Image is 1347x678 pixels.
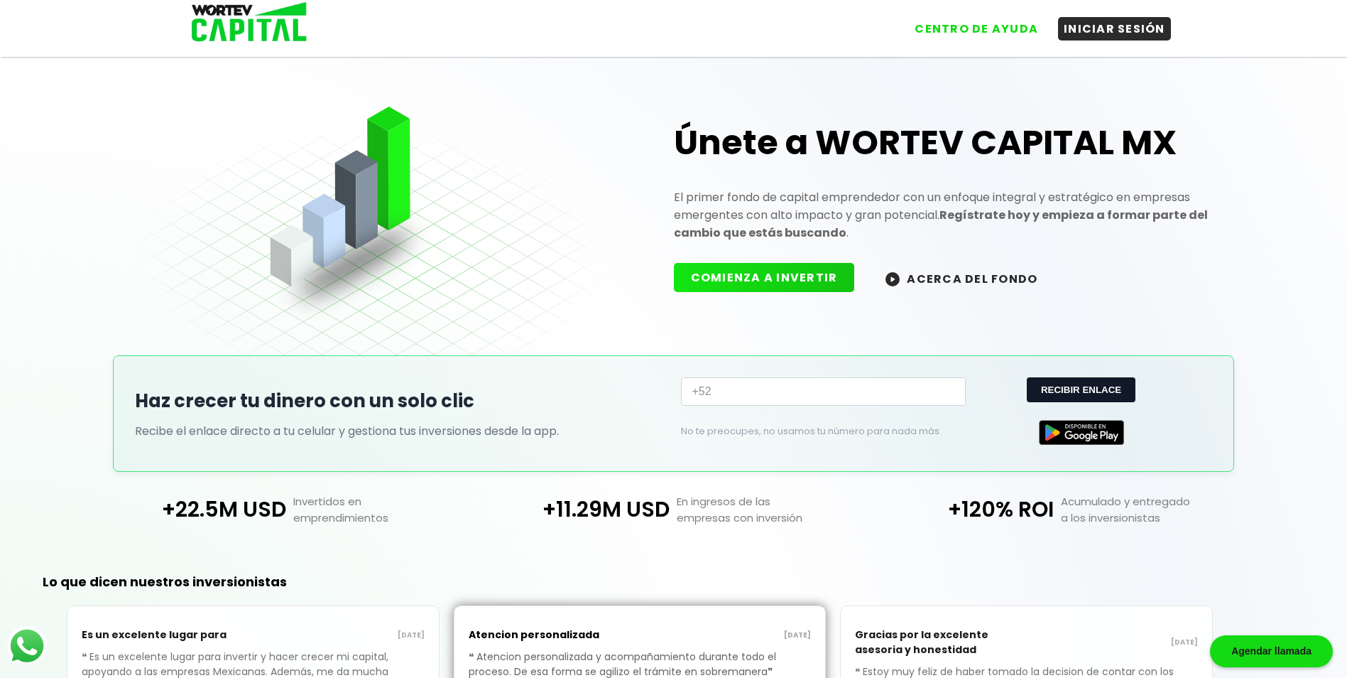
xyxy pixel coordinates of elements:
span: ❝ [469,650,476,664]
h2: Haz crecer tu dinero con un solo clic [135,387,667,415]
button: CENTRO DE AYUDA [909,17,1044,41]
p: En ingresos de las empresas con inversión [670,493,865,526]
a: CENTRO DE AYUDA [895,6,1044,41]
img: Google Play [1039,420,1124,445]
p: Acumulado y entregado a los inversionistas [1054,493,1249,526]
p: Recibe el enlace directo a tu celular y gestiona tus inversiones desde la app. [135,422,667,440]
span: ❝ [82,650,89,664]
img: wortev-capital-acerca-del-fondo [885,272,900,286]
strong: Regístrate hoy y empieza a formar parte del cambio que estás buscando [674,207,1208,241]
p: Es un excelente lugar para [82,620,253,650]
p: Atencion personalizada [469,620,640,650]
p: No te preocupes, no usamos tu número para nada más. [681,425,943,438]
p: [DATE] [640,630,811,641]
h1: Únete a WORTEV CAPITAL MX [674,120,1213,166]
button: ACERCA DEL FONDO [868,263,1054,294]
p: [DATE] [253,630,424,641]
a: INICIAR SESIÓN [1044,6,1171,41]
p: +11.29M USD [481,493,670,526]
div: Agendar llamada [1210,635,1333,667]
p: +120% ROI [866,493,1054,526]
p: El primer fondo de capital emprendedor con un enfoque integral y estratégico en empresas emergent... [674,188,1213,242]
button: RECIBIR ENLACE [1027,377,1135,402]
button: COMIENZA A INVERTIR [674,263,855,292]
p: +22.5M USD [98,493,286,526]
p: Invertidos en emprendimientos [286,493,481,526]
a: COMIENZA A INVERTIR [674,269,869,286]
p: Gracias por la excelente asesoria y honestidad [855,620,1026,664]
img: logos_whatsapp-icon.242b2217.svg [7,626,47,666]
p: [DATE] [1027,637,1198,648]
button: INICIAR SESIÓN [1058,17,1171,41]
